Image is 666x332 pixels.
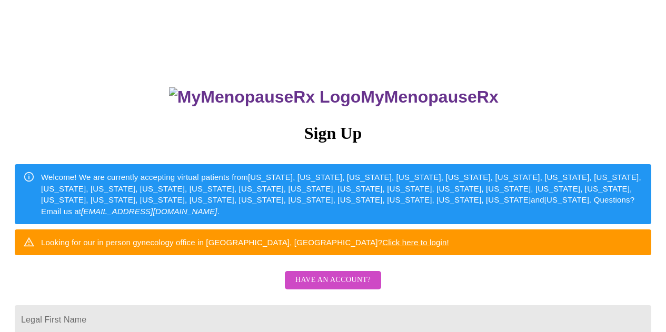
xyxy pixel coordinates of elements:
span: Have an account? [295,274,371,287]
img: MyMenopauseRx Logo [169,87,361,107]
button: Have an account? [285,271,381,289]
h3: Sign Up [15,124,651,143]
h3: MyMenopauseRx [16,87,652,107]
div: Welcome! We are currently accepting virtual patients from [US_STATE], [US_STATE], [US_STATE], [US... [41,167,643,221]
a: Click here to login! [382,238,449,247]
em: [EMAIL_ADDRESS][DOMAIN_NAME] [81,207,217,216]
a: Have an account? [282,283,384,291]
div: Looking for our in person gynecology office in [GEOGRAPHIC_DATA], [GEOGRAPHIC_DATA]? [41,233,449,252]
